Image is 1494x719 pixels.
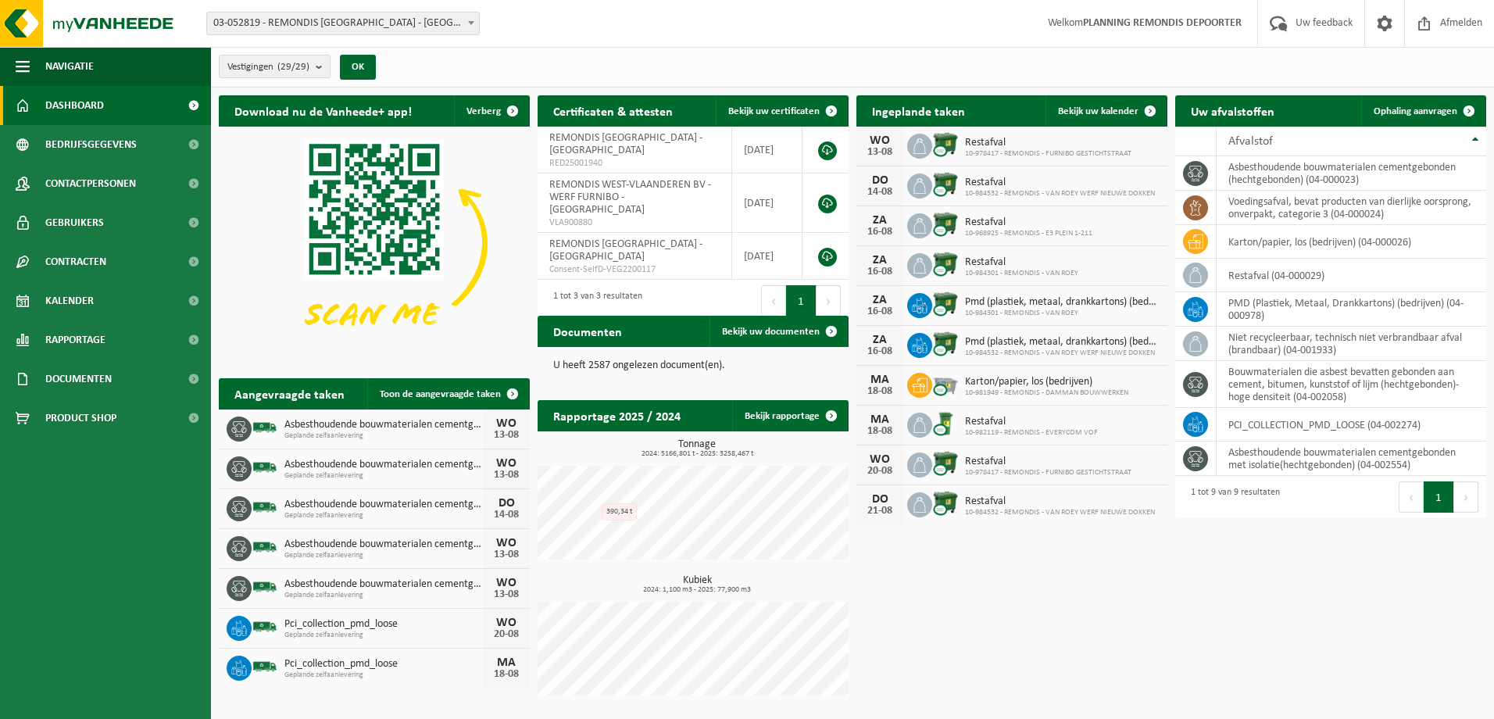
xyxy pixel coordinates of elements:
[864,134,895,147] div: WO
[864,174,895,187] div: DO
[252,653,278,680] img: BL-SO-LV
[965,468,1131,478] span: 10-978417 - REMONDIS - FURNIBO GESTICHTSTRAAT
[709,316,847,347] a: Bekijk uw documenten
[965,349,1160,358] span: 10-984532 - REMONDIS - VAN ROEY WERF NIEUWE DOKKEN
[864,493,895,506] div: DO
[491,589,522,600] div: 13-08
[965,508,1155,517] span: 10-984532 - REMONDIS - VAN ROEY WERF NIEUWE DOKKEN
[864,466,895,477] div: 20-08
[965,495,1155,508] span: Restafval
[786,285,817,317] button: 1
[1217,191,1486,225] td: voedingsafval, bevat producten van dierlijke oorsprong, onverpakt, categorie 3 (04-000024)
[864,453,895,466] div: WO
[219,127,530,360] img: Download de VHEPlus App
[284,459,483,471] span: Asbesthoudende bouwmaterialen cementgebonden (hechtgebonden)
[864,386,895,397] div: 18-08
[538,316,638,346] h2: Documenten
[45,399,116,438] span: Product Shop
[965,177,1155,189] span: Restafval
[1083,17,1242,29] strong: PLANNING REMONDIS DEPOORTER
[965,256,1078,269] span: Restafval
[340,55,376,80] button: OK
[491,577,522,589] div: WO
[965,296,1160,309] span: Pmd (plastiek, metaal, drankkartons) (bedrijven)
[864,266,895,277] div: 16-08
[284,551,483,560] span: Geplande zelfaanlevering
[549,263,720,276] span: Consent-SelfD-VEG2200117
[932,211,959,238] img: WB-1100-CU
[722,327,820,337] span: Bekijk uw documenten
[864,306,895,317] div: 16-08
[491,430,522,441] div: 13-08
[45,320,105,359] span: Rapportage
[1045,95,1166,127] a: Bekijk uw kalender
[277,62,309,72] count: (29/29)
[284,591,483,600] span: Geplande zelfaanlevering
[549,179,711,216] span: REMONDIS WEST-VLAANDEREN BV - WERF FURNIBO - [GEOGRAPHIC_DATA]
[545,575,849,594] h3: Kubiek
[545,439,849,458] h3: Tonnage
[45,281,94,320] span: Kalender
[219,55,331,78] button: Vestigingen(29/29)
[45,242,106,281] span: Contracten
[45,86,104,125] span: Dashboard
[1454,481,1478,513] button: Next
[284,618,483,631] span: Pci_collection_pmd_loose
[491,617,522,629] div: WO
[716,95,847,127] a: Bekijk uw certificaten
[491,537,522,549] div: WO
[1399,481,1424,513] button: Previous
[864,294,895,306] div: ZA
[284,511,483,520] span: Geplande zelfaanlevering
[553,360,833,371] p: U heeft 2587 ongelezen document(en).
[864,346,895,357] div: 16-08
[932,171,959,198] img: WB-1100-CU
[732,173,802,233] td: [DATE]
[1217,225,1486,259] td: karton/papier, los (bedrijven) (04-000026)
[252,494,278,520] img: BL-SO-LV
[284,671,483,680] span: Geplande zelfaanlevering
[864,334,895,346] div: ZA
[549,216,720,229] span: VLA900880
[284,658,483,671] span: Pci_collection_pmd_loose
[491,457,522,470] div: WO
[252,414,278,441] img: BL-SO-LV
[549,132,702,156] span: REMONDIS [GEOGRAPHIC_DATA] - [GEOGRAPHIC_DATA]
[965,416,1098,428] span: Restafval
[1217,292,1486,327] td: PMD (Plastiek, Metaal, Drankkartons) (bedrijven) (04-000978)
[1424,481,1454,513] button: 1
[284,499,483,511] span: Asbesthoudende bouwmaterialen cementgebonden (hechtgebonden)
[491,549,522,560] div: 13-08
[965,216,1092,229] span: Restafval
[732,233,802,280] td: [DATE]
[545,450,849,458] span: 2024: 5166,801 t - 2025: 3258,467 t
[45,125,137,164] span: Bedrijfsgegevens
[965,137,1131,149] span: Restafval
[545,586,849,594] span: 2024: 1,100 m3 - 2025: 77,900 m3
[491,629,522,640] div: 20-08
[227,55,309,79] span: Vestigingen
[864,227,895,238] div: 16-08
[1361,95,1485,127] a: Ophaling aanvragen
[864,147,895,158] div: 13-08
[367,378,528,410] a: Toon de aangevraagde taken
[549,238,702,263] span: REMONDIS [GEOGRAPHIC_DATA] - [GEOGRAPHIC_DATA]
[864,413,895,426] div: MA
[538,95,688,126] h2: Certificaten & attesten
[965,189,1155,199] span: 10-984532 - REMONDIS - VAN ROEY WERF NIEUWE DOKKEN
[932,410,959,437] img: WB-0240-CU
[284,471,483,481] span: Geplande zelfaanlevering
[549,157,720,170] span: RED25001940
[817,285,841,317] button: Next
[965,456,1131,468] span: Restafval
[491,417,522,430] div: WO
[45,164,136,203] span: Contactpersonen
[864,426,895,437] div: 18-08
[856,95,981,126] h2: Ingeplande taken
[1183,480,1280,514] div: 1 tot 9 van 9 resultaten
[932,131,959,158] img: WB-1100-CU
[932,450,959,477] img: WB-1100-CU
[1217,408,1486,442] td: PCI_COLLECTION_PMD_LOOSE (04-002274)
[1374,106,1457,116] span: Ophaling aanvragen
[491,497,522,510] div: DO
